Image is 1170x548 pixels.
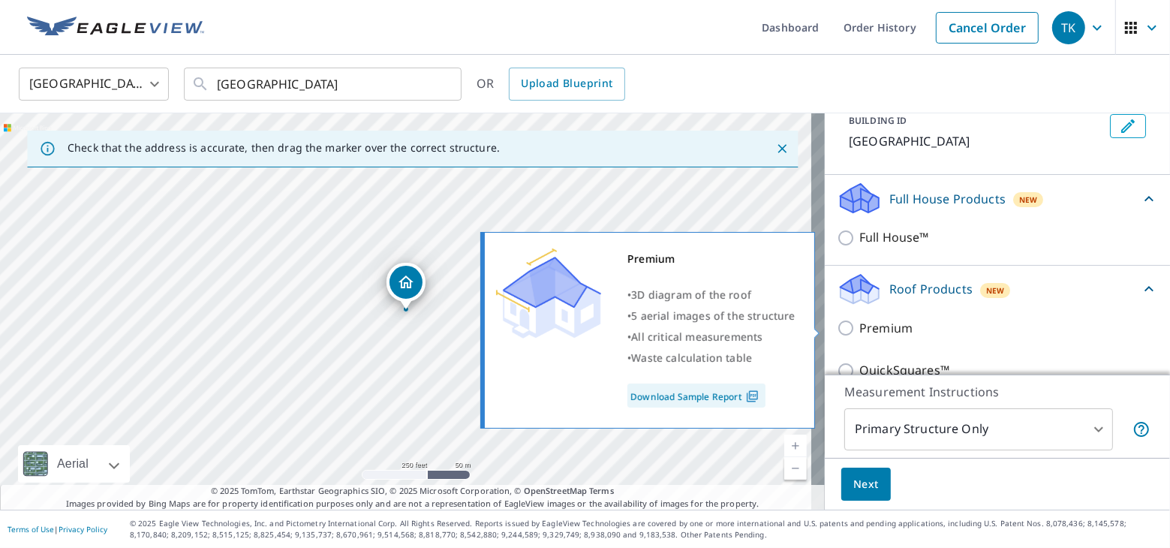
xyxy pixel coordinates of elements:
[627,327,796,348] div: •
[1110,114,1146,138] button: Edit building 1
[853,475,879,494] span: Next
[844,383,1150,401] p: Measurement Instructions
[477,68,625,101] div: OR
[524,485,587,496] a: OpenStreetMap
[631,330,762,344] span: All critical measurements
[19,63,169,105] div: [GEOGRAPHIC_DATA]
[8,524,54,534] a: Terms of Use
[849,132,1104,150] p: [GEOGRAPHIC_DATA]
[53,445,93,483] div: Aerial
[211,485,614,498] span: © 2025 TomTom, Earthstar Geographics SIO, © 2025 Microsoft Corporation, ©
[18,445,130,483] div: Aerial
[509,68,624,101] a: Upload Blueprint
[859,361,949,380] p: QuickSquares™
[1132,420,1150,438] span: Your report will include only the primary structure on the property. For example, a detached gara...
[936,12,1039,44] a: Cancel Order
[889,280,973,298] p: Roof Products
[837,181,1158,216] div: Full House ProductsNew
[59,524,107,534] a: Privacy Policy
[68,141,500,155] p: Check that the address is accurate, then drag the marker over the correct structure.
[631,351,752,365] span: Waste calculation table
[627,248,796,269] div: Premium
[217,63,431,105] input: Search by address or latitude-longitude
[627,306,796,327] div: •
[130,518,1162,540] p: © 2025 Eagle View Technologies, Inc. and Pictometry International Corp. All Rights Reserved. Repo...
[589,485,614,496] a: Terms
[27,17,204,39] img: EV Logo
[859,319,913,338] p: Premium
[841,468,891,501] button: Next
[784,457,807,480] a: Current Level 17, Zoom Out
[627,285,796,306] div: •
[627,384,765,408] a: Download Sample Report
[386,263,426,309] div: Dropped pin, building 1, Residential property, 945 Rule St Batavia, IL 60510
[784,435,807,457] a: Current Level 17, Zoom In
[631,309,795,323] span: 5 aerial images of the structure
[631,288,751,302] span: 3D diagram of the roof
[521,74,612,93] span: Upload Blueprint
[1052,11,1085,44] div: TK
[496,248,601,339] img: Premium
[889,190,1006,208] p: Full House Products
[859,228,929,247] p: Full House™
[849,114,907,127] p: BUILDING ID
[1019,194,1038,206] span: New
[627,348,796,369] div: •
[844,408,1113,450] div: Primary Structure Only
[742,390,762,403] img: Pdf Icon
[837,272,1158,307] div: Roof ProductsNew
[8,525,107,534] p: |
[772,139,792,158] button: Close
[986,285,1005,297] span: New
